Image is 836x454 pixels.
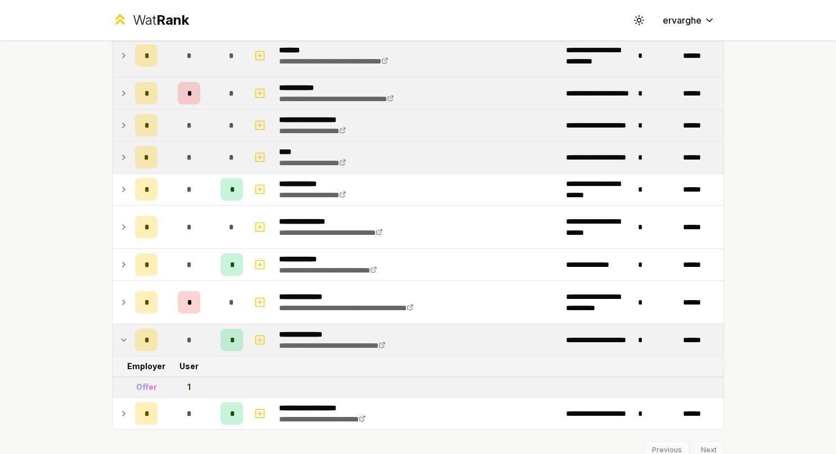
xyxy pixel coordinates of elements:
[156,12,189,28] span: Rank
[663,13,702,27] span: ervarghe
[136,382,157,393] div: Offer
[162,356,216,376] td: User
[131,356,162,376] td: Employer
[133,11,189,29] div: Wat
[112,11,189,29] a: WatRank
[187,382,191,393] div: 1
[654,10,724,30] button: ervarghe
